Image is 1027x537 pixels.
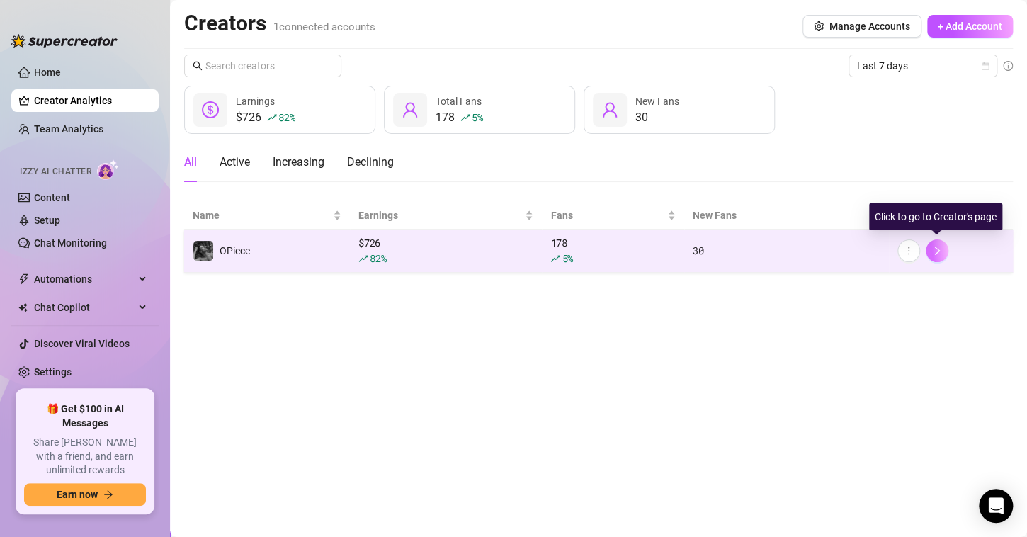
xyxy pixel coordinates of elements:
span: 🎁 Get $100 in AI Messages [24,402,146,430]
span: rise [358,254,368,264]
a: Team Analytics [34,123,103,135]
span: New Fans [635,96,679,107]
img: Chat Copilot [18,303,28,312]
div: Increasing [273,154,324,171]
span: 82 % [370,251,386,265]
button: + Add Account [927,15,1013,38]
a: Home [34,67,61,78]
div: $726 [236,109,295,126]
a: Settings [34,366,72,378]
span: dollar-circle [202,101,219,118]
th: Name [184,202,350,230]
img: logo-BBDzfeDw.svg [11,34,118,48]
span: rise [460,113,470,123]
h2: Creators [184,10,375,37]
span: calendar [981,62,989,70]
button: right [926,239,948,262]
span: + Add Account [938,21,1002,32]
span: Total Fans [436,96,482,107]
span: Share [PERSON_NAME] with a friend, and earn unlimited rewards [24,436,146,477]
div: 178 [436,109,482,126]
div: Click to go to Creator's page [869,203,1002,230]
div: Active [220,154,250,171]
span: search [193,61,203,71]
span: right [932,246,942,256]
div: 30 [635,109,679,126]
button: Earn nowarrow-right [24,483,146,506]
span: 1 connected accounts [273,21,375,33]
span: Izzy AI Chatter [20,165,91,179]
span: setting [814,21,824,31]
span: Name [193,208,330,223]
span: Automations [34,268,135,290]
div: Declining [347,154,394,171]
span: info-circle [1003,61,1013,71]
span: 82 % [278,111,295,124]
div: $ 726 [358,235,533,266]
th: Fans [542,202,684,230]
img: OPiece [193,241,213,261]
div: 178 [550,235,676,266]
span: 5 % [472,111,482,124]
div: All [184,154,197,171]
th: New Fans [684,202,888,230]
span: OPiece [220,245,250,256]
span: Fans [550,208,664,223]
span: user [402,101,419,118]
span: arrow-right [103,490,113,499]
span: Earnings [358,208,522,223]
a: Chat Monitoring [34,237,107,249]
a: Creator Analytics [34,89,147,112]
div: Open Intercom Messenger [979,489,1013,523]
span: 5 % [562,251,572,265]
span: Earn now [57,489,98,500]
span: New Fans [693,208,868,223]
input: Search creators [205,58,322,74]
div: 30 [693,243,880,259]
span: user [601,101,618,118]
th: Earnings [350,202,542,230]
span: rise [267,113,277,123]
span: Chat Copilot [34,296,135,319]
span: Earnings [236,96,275,107]
span: Manage Accounts [829,21,910,32]
img: AI Chatter [97,159,119,180]
a: Setup [34,215,60,226]
a: Content [34,192,70,203]
span: rise [550,254,560,264]
span: thunderbolt [18,273,30,285]
span: more [904,246,914,256]
button: Manage Accounts [802,15,921,38]
span: Last 7 days [857,55,989,77]
a: Discover Viral Videos [34,338,130,349]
